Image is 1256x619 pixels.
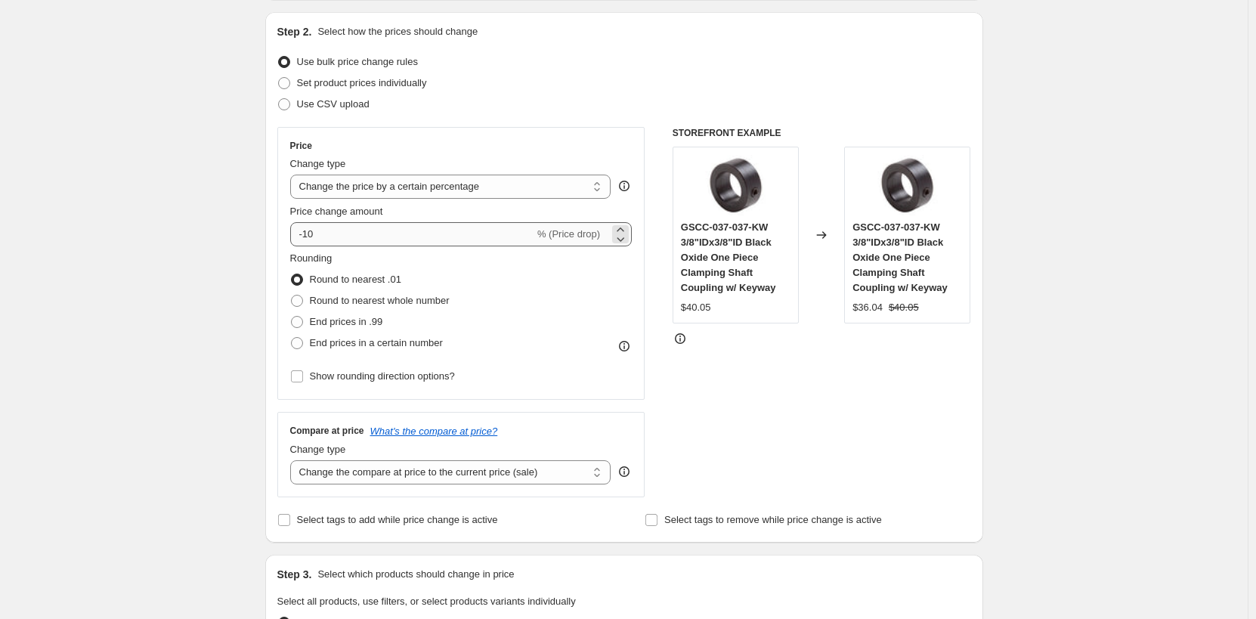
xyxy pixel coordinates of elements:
[664,514,882,525] span: Select tags to remove while price change is active
[537,228,600,240] span: % (Price drop)
[297,77,427,88] span: Set product prices individually
[705,155,766,215] img: gsc-b_35ad1eec-ddf4-47a2-b851-4f9de3e51c13_80x.jpg
[681,221,776,293] span: GSCC-037-037-KW 3/8"IDx3/8"ID Black Oxide One Piece Clamping Shaft Coupling w/ Keyway
[297,514,498,525] span: Select tags to add while price change is active
[310,295,450,306] span: Round to nearest whole number
[852,221,948,293] span: GSCC-037-037-KW 3/8"IDx3/8"ID Black Oxide One Piece Clamping Shaft Coupling w/ Keyway
[290,140,312,152] h3: Price
[290,252,333,264] span: Rounding
[290,425,364,437] h3: Compare at price
[290,206,383,217] span: Price change amount
[290,444,346,455] span: Change type
[617,464,632,479] div: help
[673,127,971,139] h6: STOREFRONT EXAMPLE
[277,24,312,39] h2: Step 2.
[277,596,576,607] span: Select all products, use filters, or select products variants individually
[889,300,919,315] strike: $40.05
[310,370,455,382] span: Show rounding direction options?
[852,300,883,315] div: $36.04
[290,158,346,169] span: Change type
[617,178,632,193] div: help
[317,567,514,582] p: Select which products should change in price
[681,300,711,315] div: $40.05
[370,426,498,437] button: What's the compare at price?
[310,337,443,348] span: End prices in a certain number
[877,155,938,215] img: gsc-b_35ad1eec-ddf4-47a2-b851-4f9de3e51c13_80x.jpg
[317,24,478,39] p: Select how the prices should change
[290,222,534,246] input: -15
[310,274,401,285] span: Round to nearest .01
[297,98,370,110] span: Use CSV upload
[310,316,383,327] span: End prices in .99
[297,56,418,67] span: Use bulk price change rules
[277,567,312,582] h2: Step 3.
